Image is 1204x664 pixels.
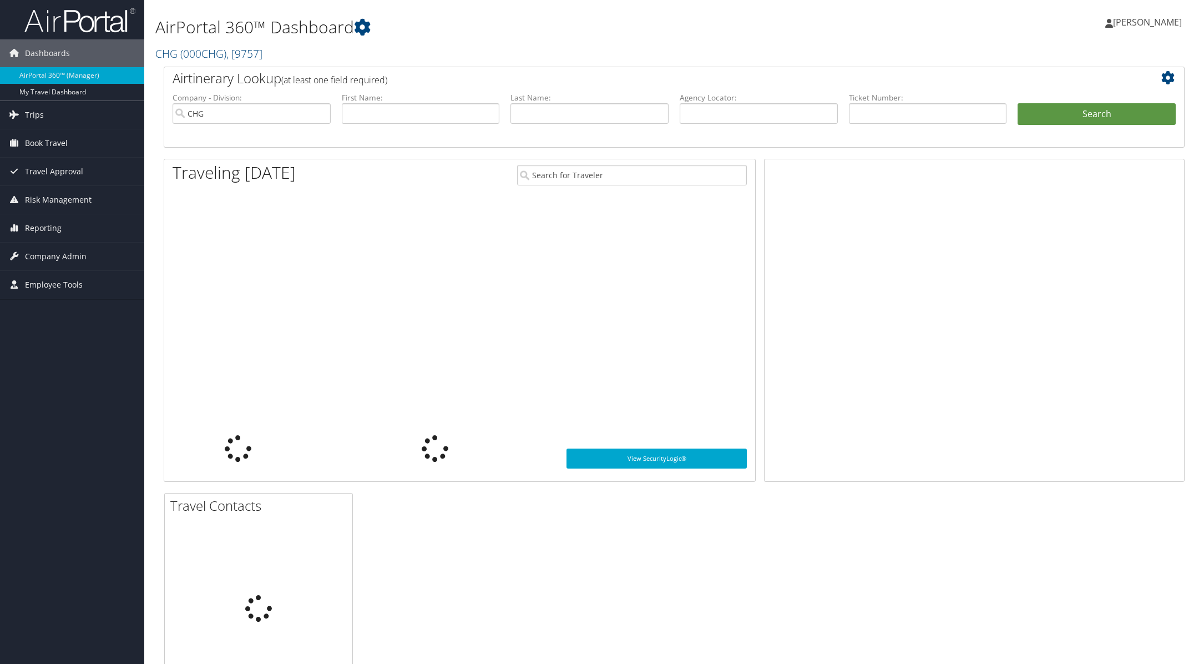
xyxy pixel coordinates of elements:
[173,92,331,103] label: Company - Division:
[155,46,262,61] a: CHG
[281,74,387,86] span: (at least one field required)
[155,16,847,39] h1: AirPortal 360™ Dashboard
[25,186,92,214] span: Risk Management
[25,101,44,129] span: Trips
[25,271,83,299] span: Employee Tools
[342,92,500,103] label: First Name:
[1018,103,1176,125] button: Search
[25,39,70,67] span: Dashboards
[25,158,83,185] span: Travel Approval
[170,496,352,515] h2: Travel Contacts
[24,7,135,33] img: airportal-logo.png
[517,165,747,185] input: Search for Traveler
[510,92,669,103] label: Last Name:
[25,129,68,157] span: Book Travel
[566,449,747,469] a: View SecurityLogic®
[680,92,838,103] label: Agency Locator:
[1113,16,1182,28] span: [PERSON_NAME]
[849,92,1007,103] label: Ticket Number:
[180,46,226,61] span: ( 000CHG )
[226,46,262,61] span: , [ 9757 ]
[173,161,296,184] h1: Traveling [DATE]
[173,69,1091,88] h2: Airtinerary Lookup
[25,214,62,242] span: Reporting
[1105,6,1193,39] a: [PERSON_NAME]
[25,243,87,270] span: Company Admin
